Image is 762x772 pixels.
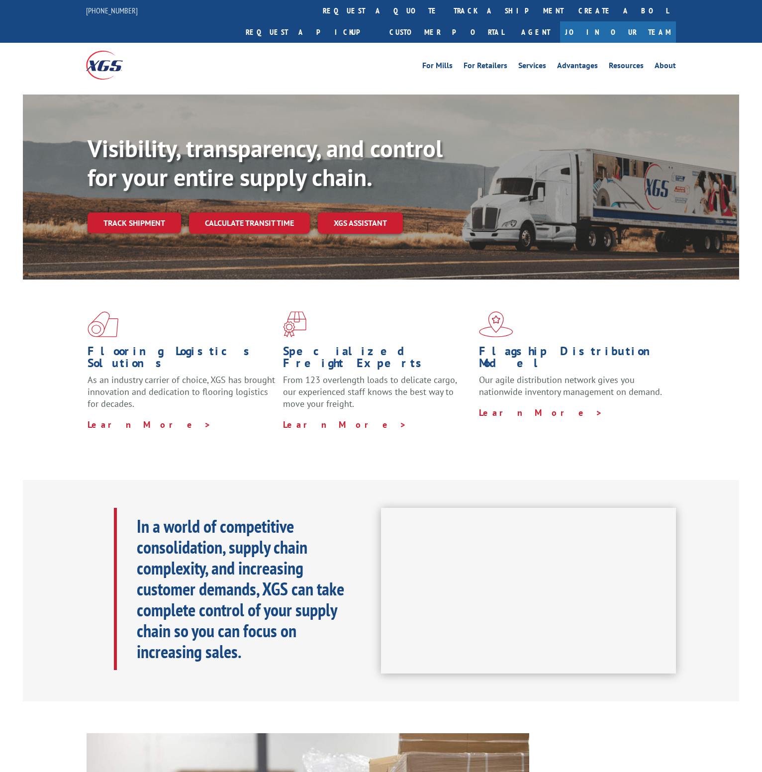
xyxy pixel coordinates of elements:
[479,407,603,418] a: Learn More >
[422,62,453,73] a: For Mills
[318,212,403,234] a: XGS ASSISTANT
[88,374,275,409] span: As an industry carrier of choice, XGS has brought innovation and dedication to flooring logistics...
[88,345,276,374] h1: Flooring Logistics Solutions
[189,212,310,234] a: Calculate transit time
[88,133,443,193] b: Visibility, transparency, and control for your entire supply chain.
[655,62,676,73] a: About
[479,345,667,374] h1: Flagship Distribution Model
[283,374,471,418] p: From 123 overlength loads to delicate cargo, our experienced staff knows the best way to move you...
[88,212,181,233] a: Track shipment
[283,311,306,337] img: xgs-icon-focused-on-flooring-red
[238,21,382,43] a: Request a pickup
[381,508,676,674] iframe: XGS Logistics Solutions
[511,21,560,43] a: Agent
[86,5,138,15] a: [PHONE_NUMBER]
[88,311,118,337] img: xgs-icon-total-supply-chain-intelligence-red
[479,374,662,397] span: Our agile distribution network gives you nationwide inventory management on demand.
[283,419,407,430] a: Learn More >
[382,21,511,43] a: Customer Portal
[609,62,644,73] a: Resources
[557,62,598,73] a: Advantages
[137,514,344,663] b: In a world of competitive consolidation, supply chain complexity, and increasing customer demands...
[518,62,546,73] a: Services
[479,311,513,337] img: xgs-icon-flagship-distribution-model-red
[88,419,211,430] a: Learn More >
[464,62,507,73] a: For Retailers
[560,21,676,43] a: Join Our Team
[283,345,471,374] h1: Specialized Freight Experts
